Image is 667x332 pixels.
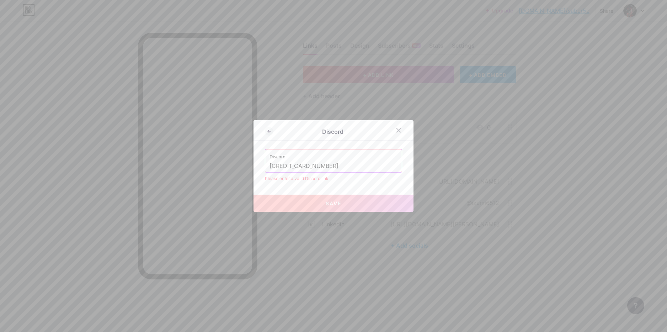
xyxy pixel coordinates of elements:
label: Discord [270,149,397,160]
div: Discord [273,127,392,136]
button: Save [254,195,413,212]
span: Save [326,200,342,206]
div: Please enter a valid Discord link. [265,175,402,182]
input: https://discord.com/invite/username [270,160,397,172]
